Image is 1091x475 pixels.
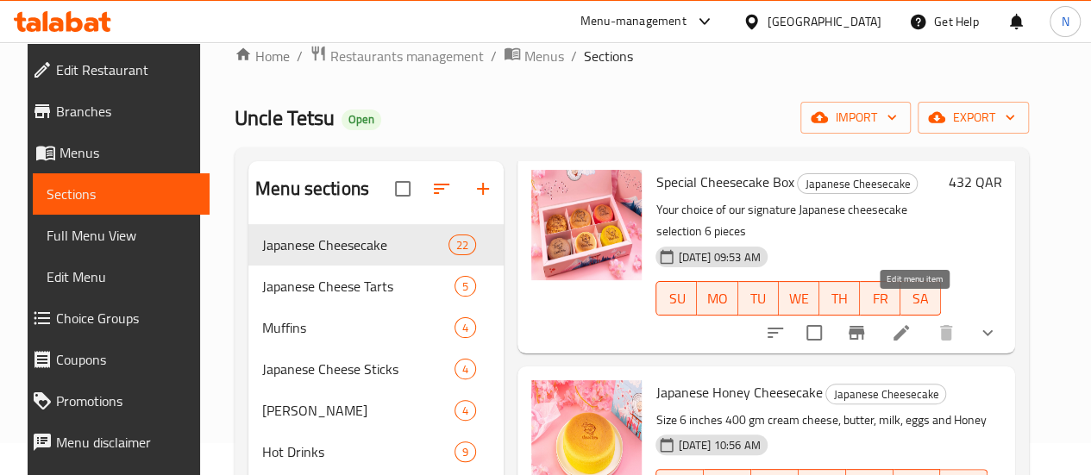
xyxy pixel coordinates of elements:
div: Menu-management [580,11,687,32]
a: Home [235,46,290,66]
span: N [1061,12,1069,31]
span: 4 [455,403,475,419]
div: [PERSON_NAME]4 [248,390,504,431]
span: Japanese Cheese Sticks [262,359,455,379]
p: Your choice of our signature Japanese cheesecake selection 6 pieces [655,199,941,242]
li: / [491,46,497,66]
span: Japanese Cheesecake [262,234,448,255]
div: items [455,441,476,462]
button: import [800,102,911,134]
span: TH [826,286,853,311]
nav: breadcrumb [235,45,1029,67]
a: Sections [33,173,210,215]
span: export [931,107,1015,128]
span: [DATE] 09:53 AM [671,249,767,266]
button: delete [925,312,967,353]
button: FR [860,281,900,316]
span: Menus [524,46,564,66]
button: Branch-specific-item [836,312,877,353]
a: Choice Groups [18,297,210,339]
span: Muffins [262,317,455,338]
span: Sections [47,184,196,204]
a: Promotions [18,380,210,422]
span: Branches [56,101,196,122]
li: / [571,46,577,66]
span: Restaurants management [330,46,484,66]
div: items [455,359,476,379]
span: [PERSON_NAME] [262,400,455,421]
div: Japanese Cheese Tarts5 [248,266,504,307]
span: SA [907,286,934,311]
span: Sections [584,46,633,66]
button: WE [779,281,819,316]
button: MO [697,281,737,316]
span: Sort sections [421,168,462,209]
span: Japanese Cheesecake [798,174,917,194]
div: items [448,234,476,255]
span: Select all sections [385,171,421,207]
div: Japanese Cheese Sticks4 [248,348,504,390]
img: Special Cheesecake Box [531,170,642,280]
span: Full Menu View [47,225,196,246]
button: show more [967,312,1008,353]
div: Muffins4 [248,307,504,348]
p: Size 6 inches 400 gm cream cheese, butter, milk, eggs and Honey [655,409,988,431]
a: Full Menu View [33,215,210,256]
h6: 432 QAR [948,170,1001,194]
span: Promotions [56,391,196,411]
button: TU [738,281,779,316]
span: 4 [455,361,475,378]
span: Japanese Honey Cheesecake [655,379,822,405]
span: Japanese Cheese Tarts [262,276,455,297]
div: Hot Drinks9 [248,431,504,472]
div: Japanese Cheesecake [825,384,946,404]
button: sort-choices [755,312,796,353]
h2: Menu sections [255,176,369,202]
span: Open [342,112,381,127]
span: Hot Drinks [262,441,455,462]
button: SU [655,281,697,316]
span: Coupons [56,349,196,370]
a: Coupons [18,339,210,380]
span: 5 [455,278,475,295]
span: 22 [449,237,475,253]
span: Japanese Cheesecake [826,384,945,404]
span: Uncle Tetsu [235,98,335,137]
span: FR [867,286,893,311]
span: Special Cheesecake Box [655,169,793,195]
button: SA [900,281,941,316]
span: WE [786,286,812,311]
a: Restaurants management [310,45,484,67]
button: TH [819,281,860,316]
div: Open [342,109,381,130]
span: Edit Restaurant [56,59,196,80]
a: Menu disclaimer [18,422,210,463]
li: / [297,46,303,66]
span: [DATE] 10:56 AM [671,437,767,453]
span: Choice Groups [56,308,196,328]
a: Edit Restaurant [18,49,210,91]
span: Menu disclaimer [56,432,196,453]
div: items [455,276,476,297]
div: Japanese Cheesecake [797,173,918,194]
span: MO [704,286,730,311]
span: Menus [60,142,196,163]
a: Menus [18,132,210,173]
div: Japanese Cheesecake22 [248,224,504,266]
span: 4 [455,320,475,336]
button: export [918,102,1029,134]
span: 9 [455,444,475,460]
span: Select to update [796,315,832,351]
span: Edit Menu [47,266,196,287]
a: Menus [504,45,564,67]
div: items [455,317,476,338]
span: TU [745,286,772,311]
div: [GEOGRAPHIC_DATA] [768,12,881,31]
span: import [814,107,897,128]
a: Branches [18,91,210,132]
a: Edit Menu [33,256,210,297]
span: SU [663,286,690,311]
